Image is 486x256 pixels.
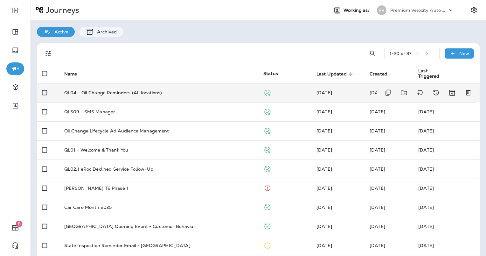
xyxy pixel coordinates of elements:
[382,86,394,99] button: Duplicate
[316,185,332,191] span: J-P Scoville
[366,47,379,60] button: Search Journeys
[263,108,271,114] span: Published
[414,86,427,99] button: Add tags
[316,71,347,77] span: Last Updated
[413,121,480,140] td: [DATE]
[370,128,385,134] span: Monica Snell
[370,204,385,210] span: Monica Snell
[370,147,385,153] span: J-P Scoville
[263,166,271,171] span: Published
[263,185,271,190] span: Stopped
[446,86,459,99] button: Archive
[263,71,278,76] span: Status
[263,204,271,210] span: Published
[263,127,271,133] span: Published
[390,8,448,13] p: Premium Velocity Auto dba Jiffy Lube
[64,147,128,153] p: QL01 - Welcome & Thank You
[377,5,386,15] div: PV
[413,179,480,198] td: [DATE]
[94,29,117,34] p: Archived
[390,51,411,56] div: 1 - 20 of 37
[462,86,475,99] button: Delete
[413,160,480,179] td: [DATE]
[64,205,112,210] p: Car Care Month 2025
[418,68,447,79] span: Last Triggered
[316,204,332,210] span: Monica Snell
[418,68,455,79] span: Last Triggered
[370,109,385,115] span: Monica Snell
[370,90,385,96] span: Monica Snell
[64,90,162,95] p: QL04 - Oil Change Reminders (All locations)
[430,86,442,99] button: View Changelog
[64,109,115,114] p: QLS09 - SMS Manager
[64,71,86,77] span: Name
[370,243,385,248] span: J-P Scoville
[263,242,271,248] span: Paused
[316,166,332,172] span: J-P Scoville
[413,198,480,217] td: [DATE]
[263,223,271,229] span: Published
[64,71,77,77] span: Name
[316,71,355,77] span: Last Updated
[316,90,332,96] span: Monica Snell
[370,71,396,77] span: Created
[64,224,195,229] p: [GEOGRAPHIC_DATA] Opening Event - Customer Behavior
[42,47,55,60] button: Filters
[16,221,23,227] span: 8
[413,102,480,121] td: [DATE]
[6,4,24,17] button: Expand Sidebar
[316,128,332,134] span: Developer Integrations
[316,109,332,115] span: J-P Scoville
[316,224,332,229] span: Unknown
[64,186,128,191] p: [PERSON_NAME] T6 Phase 1
[263,146,271,152] span: Published
[370,166,385,172] span: Unknown
[413,140,480,160] td: [DATE]
[64,243,191,248] p: State Inspection Reminder Email - [GEOGRAPHIC_DATA]
[64,167,153,172] p: QL02.1 eRoc Declined Service Follow-Up
[316,243,332,248] span: Monica Snell
[316,147,332,153] span: Developer Integrations
[413,217,480,236] td: [DATE]
[413,236,480,255] td: [DATE]
[370,185,385,191] span: J-P Scoville
[6,221,24,234] button: 8
[398,86,411,99] button: Move to folder
[64,128,169,133] p: Oil Change Lifecycle Ad Audience Management
[370,71,387,77] span: Created
[263,89,271,95] span: Published
[51,29,68,34] p: Active
[468,4,480,16] button: Settings
[43,5,79,15] p: Journeys
[370,224,385,229] span: Unknown
[344,8,371,13] span: Working as:
[459,51,469,56] p: New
